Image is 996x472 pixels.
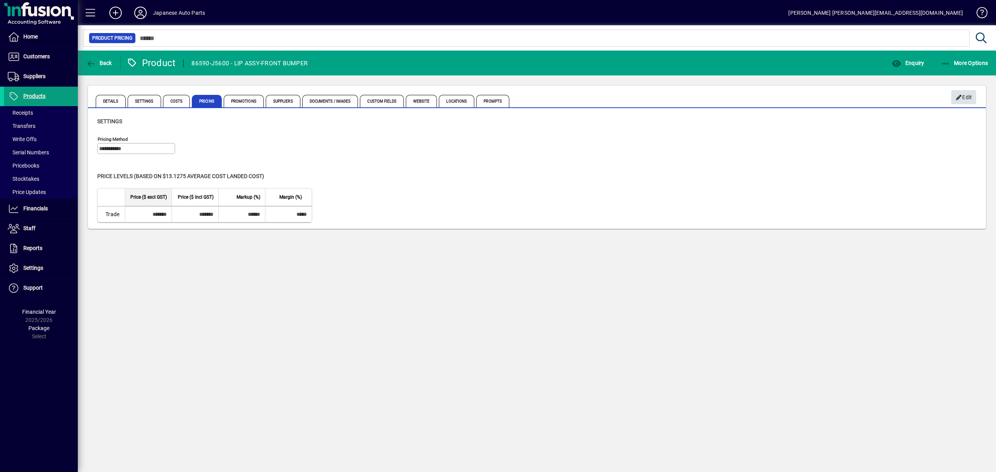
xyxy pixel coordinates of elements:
[23,205,48,212] span: Financials
[890,56,926,70] button: Enquiry
[8,136,37,142] span: Write Offs
[8,110,33,116] span: Receipts
[97,173,264,179] span: Price levels (based on $13.1275 Average cost landed cost)
[86,60,112,66] span: Back
[22,309,56,315] span: Financial Year
[4,106,78,119] a: Receipts
[23,265,43,271] span: Settings
[439,95,474,107] span: Locations
[8,149,49,156] span: Serial Numbers
[939,56,990,70] button: More Options
[4,259,78,278] a: Settings
[128,6,153,20] button: Profile
[224,95,264,107] span: Promotions
[130,193,167,201] span: Price ($ excl GST)
[163,95,190,107] span: Costs
[96,95,126,107] span: Details
[8,176,39,182] span: Stocktakes
[4,239,78,258] a: Reports
[126,57,176,69] div: Product
[23,245,42,251] span: Reports
[8,123,35,129] span: Transfers
[360,95,403,107] span: Custom Fields
[78,56,121,70] app-page-header-button: Back
[153,7,205,19] div: Japanese Auto Parts
[23,93,46,99] span: Products
[4,27,78,47] a: Home
[98,206,125,222] td: Trade
[23,53,50,59] span: Customers
[23,73,46,79] span: Suppliers
[788,7,963,19] div: [PERSON_NAME] [PERSON_NAME][EMAIL_ADDRESS][DOMAIN_NAME]
[4,159,78,172] a: Pricebooks
[191,57,308,70] div: 86590-J5600 - LIP ASSY-FRONT BUMPER
[4,67,78,86] a: Suppliers
[892,60,924,66] span: Enquiry
[28,325,49,331] span: Package
[4,185,78,199] a: Price Updates
[178,193,214,201] span: Price ($ incl GST)
[971,2,986,27] a: Knowledge Base
[4,199,78,219] a: Financials
[23,285,43,291] span: Support
[97,118,122,124] span: Settings
[8,163,39,169] span: Pricebooks
[92,34,132,42] span: Product Pricing
[103,6,128,20] button: Add
[84,56,114,70] button: Back
[128,95,161,107] span: Settings
[4,47,78,66] a: Customers
[476,95,509,107] span: Prompts
[237,193,260,201] span: Markup (%)
[98,136,128,142] mat-label: Pricing method
[302,95,358,107] span: Documents / Images
[941,60,988,66] span: More Options
[266,95,300,107] span: Suppliers
[23,33,38,40] span: Home
[956,91,972,104] span: Edit
[4,133,78,146] a: Write Offs
[951,90,976,104] button: Edit
[4,172,78,185] a: Stocktakes
[4,146,78,159] a: Serial Numbers
[279,193,302,201] span: Margin (%)
[4,119,78,133] a: Transfers
[23,225,35,231] span: Staff
[406,95,437,107] span: Website
[4,219,78,238] a: Staff
[192,95,222,107] span: Pricing
[8,189,46,195] span: Price Updates
[4,278,78,298] a: Support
